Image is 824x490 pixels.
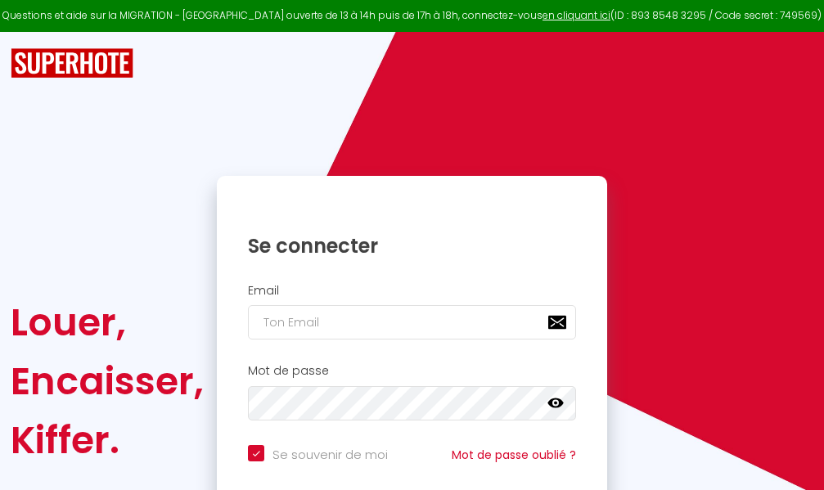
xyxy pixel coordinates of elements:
a: en cliquant ici [543,8,610,22]
h1: Se connecter [248,233,576,258]
input: Ton Email [248,305,576,339]
img: SuperHote logo [11,48,133,79]
div: Kiffer. [11,411,204,470]
h2: Mot de passe [248,364,576,378]
div: Encaisser, [11,352,204,411]
div: Louer, [11,293,204,352]
a: Mot de passe oublié ? [452,447,576,463]
h2: Email [248,284,576,298]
